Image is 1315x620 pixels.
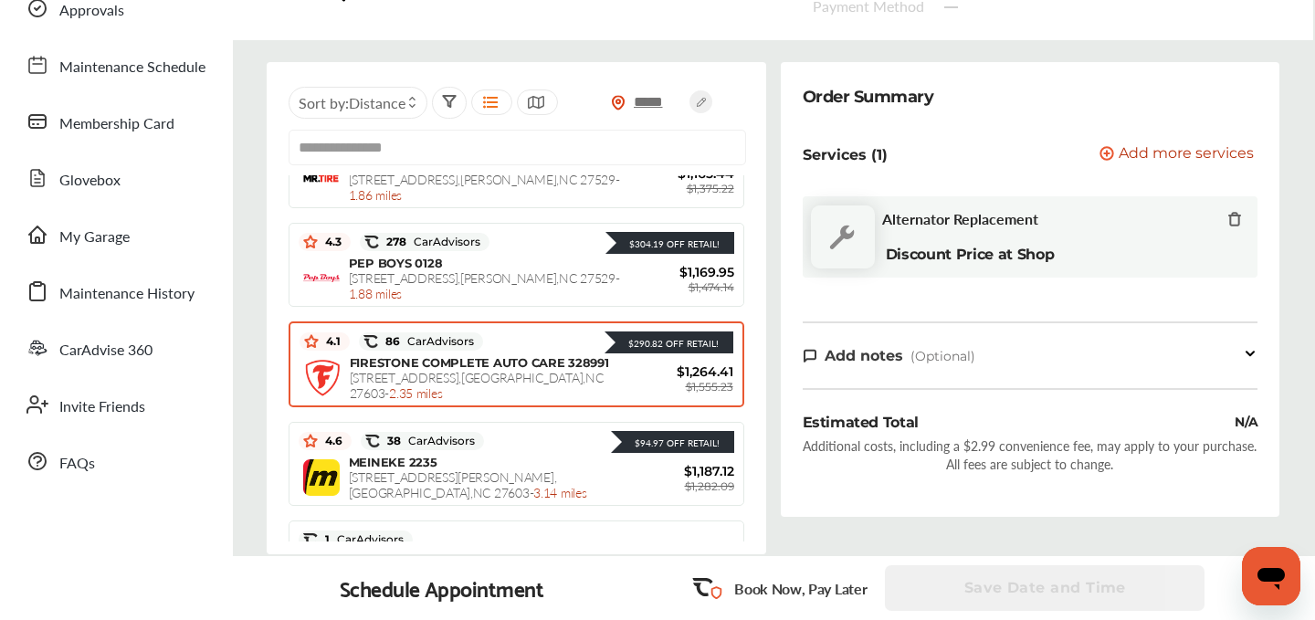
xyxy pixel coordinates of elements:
p: Services (1) [803,146,888,163]
div: Schedule Appointment [340,575,544,601]
span: Add notes [825,347,903,364]
span: $1,375.22 [687,182,734,195]
a: Maintenance Schedule [16,41,215,89]
div: N/A [1235,412,1257,433]
div: $304.19 Off Retail! [620,237,720,250]
span: [STREET_ADDRESS][PERSON_NAME] , [GEOGRAPHIC_DATA] , NC 27603 - [349,468,587,501]
span: Sort by : [299,92,405,113]
span: 3.14 miles [533,483,586,501]
a: Maintenance History [16,268,215,315]
p: Book Now, Pay Later [734,578,867,599]
img: logo-meineke.png [303,459,340,496]
span: FIRESTONE COMPLETE AUTO CARE 328991 [350,355,609,370]
span: 4.3 [318,235,342,249]
span: $1,169.95 [625,264,734,280]
span: 38 [380,434,475,448]
a: Membership Card [16,98,215,145]
a: Glovebox [16,154,215,202]
img: star_icon.59ea9307.svg [303,434,318,448]
img: note-icon.db9493fa.svg [803,348,817,363]
span: $1,282.09 [685,479,734,493]
img: caradvise_icon.5c74104a.svg [363,334,378,349]
img: star_icon.59ea9307.svg [303,235,318,249]
span: Maintenance History [59,282,195,306]
img: caradvise_icon.5c74104a.svg [303,532,318,547]
span: [STREET_ADDRESS] , [GEOGRAPHIC_DATA] , NC 27603 - [350,368,604,402]
span: Distance [349,92,405,113]
span: 1.86 miles [349,185,402,204]
img: caradvise_icon.5c74104a.svg [365,434,380,448]
span: CarAdvise 360 [59,339,153,363]
span: $1,264.41 [624,363,733,380]
img: default_wrench_icon.d1a43860.svg [811,205,875,268]
span: Glovebox [59,169,121,193]
span: Maintenance Schedule [59,56,205,79]
div: $290.82 Off Retail! [619,337,719,350]
b: Discount Price at Shop [886,246,1055,263]
span: CarAdvisors [330,533,404,546]
span: [STREET_ADDRESS] , [PERSON_NAME] , NC 27529 - [349,268,620,302]
img: logo-firestone.png [304,360,341,396]
img: caradvise_icon.5c74104a.svg [364,235,379,249]
img: logo-mrtire.png [303,174,340,184]
span: $1,474.14 [689,280,734,294]
span: 4.1 [319,334,341,349]
span: $1,555.23 [686,380,733,394]
a: FAQs [16,437,215,485]
span: CarAdvisors [406,236,480,248]
span: 1.88 miles [349,284,402,302]
div: Order Summary [803,84,934,110]
span: My Garage [59,226,130,249]
span: Invite Friends [59,395,145,419]
span: 1 [318,532,404,547]
span: $1,187.12 [625,463,734,479]
span: Membership Card [59,112,174,136]
iframe: Button to launch messaging window [1242,547,1300,605]
a: Invite Friends [16,381,215,428]
span: 2.35 miles [389,384,442,402]
span: 4.6 [318,434,342,448]
span: 278 [379,235,480,249]
span: 86 [378,334,474,349]
img: location_vector_orange.38f05af8.svg [611,95,626,110]
img: star_icon.59ea9307.svg [304,334,319,349]
a: CarAdvise 360 [16,324,215,372]
img: logo-pepboys.png [303,260,340,297]
span: MEINEKE 2235 [349,455,437,469]
a: Add more services [1099,146,1257,163]
span: Alternator Replacement [882,210,1038,227]
span: Add more services [1119,146,1254,163]
span: FAQs [59,452,95,476]
a: My Garage [16,211,215,258]
button: Add more services [1099,146,1254,163]
div: Estimated Total [803,412,919,433]
span: CarAdvisors [401,435,475,447]
span: (Optional) [910,348,975,364]
div: Additional costs, including a $2.99 convenience fee, may apply to your purchase. All fees are sub... [803,436,1258,473]
div: $94.97 Off Retail! [626,436,720,449]
span: PEP BOYS 0128 [349,256,443,270]
span: CarAdvisors [400,335,474,348]
span: [STREET_ADDRESS] , [PERSON_NAME] , NC 27529 - [349,170,620,204]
